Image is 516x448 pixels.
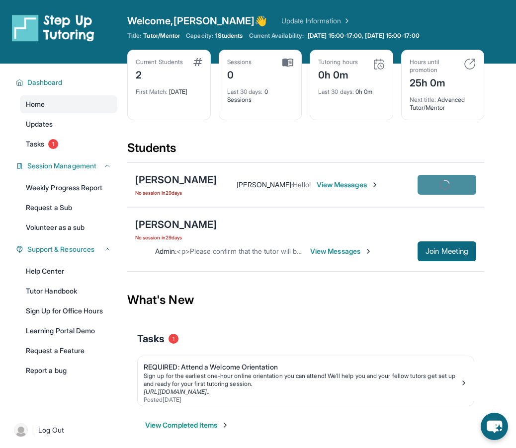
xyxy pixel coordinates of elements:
[364,247,372,255] img: Chevron-Right
[136,58,183,66] div: Current Students
[127,32,141,40] span: Title:
[410,96,436,103] span: Next title :
[410,74,458,90] div: 25h 0m
[20,282,117,300] a: Tutor Handbook
[27,77,63,87] span: Dashboard
[215,32,243,40] span: 1 Students
[317,180,379,190] span: View Messages
[155,247,176,255] span: Admin :
[23,161,111,171] button: Session Management
[464,58,476,70] img: card
[143,32,180,40] span: Tutor/Mentor
[410,90,476,112] div: Advanced Tutor/Mentor
[137,332,165,346] span: Tasks
[373,58,385,70] img: card
[20,199,117,217] a: Request a Sub
[186,32,213,40] span: Capacity:
[27,244,94,254] span: Support & Resources
[127,278,484,322] div: What's New
[318,66,358,82] div: 0h 0m
[308,32,420,40] span: [DATE] 15:00-17:00, [DATE] 15:00-17:00
[48,139,58,149] span: 1
[20,262,117,280] a: Help Center
[318,58,358,66] div: Tutoring hours
[193,58,202,66] img: card
[20,342,117,360] a: Request a Feature
[144,388,210,395] a: [URL][DOMAIN_NAME]..
[32,424,34,436] span: |
[227,58,252,66] div: Sessions
[135,189,217,197] span: No session in 29 days
[23,77,111,87] button: Dashboard
[318,88,354,95] span: Last 30 days :
[418,241,476,261] button: Join Meeting
[341,16,351,26] img: Chevron Right
[169,334,178,344] span: 1
[20,135,117,153] a: Tasks1
[12,14,94,42] img: logo
[20,179,117,197] a: Weekly Progress Report
[426,248,468,254] span: Join Meeting
[20,115,117,133] a: Updates
[144,362,460,372] div: REQUIRED: Attend a Welcome Orientation
[281,16,351,26] a: Update Information
[136,82,202,96] div: [DATE]
[20,95,117,113] a: Home
[138,356,474,406] a: REQUIRED: Attend a Welcome OrientationSign up for the earliest one-hour online orientation you ca...
[20,322,117,340] a: Learning Portal Demo
[26,119,53,129] span: Updates
[127,14,267,28] span: Welcome, [PERSON_NAME] 👋
[136,66,183,82] div: 2
[10,419,117,441] a: |Log Out
[227,82,294,104] div: 0 Sessions
[20,302,117,320] a: Sign Up for Office Hours
[20,219,117,236] a: Volunteer as a sub
[136,88,168,95] span: First Match :
[20,362,117,379] a: Report a bug
[144,372,460,388] div: Sign up for the earliest one-hour online orientation you can attend! We’ll help you and your fell...
[306,32,422,40] a: [DATE] 15:00-17:00, [DATE] 15:00-17:00
[135,233,217,241] span: No session in 29 days
[135,218,217,231] div: [PERSON_NAME]
[318,82,385,96] div: 0h 0m
[293,180,310,189] span: Hello!
[127,140,484,162] div: Students
[14,423,28,437] img: user-img
[249,32,304,40] span: Current Availability:
[145,420,229,430] button: View Completed Items
[27,161,96,171] span: Session Management
[144,396,460,404] div: Posted [DATE]
[227,66,252,82] div: 0
[26,139,44,149] span: Tasks
[227,88,263,95] span: Last 30 days :
[481,413,508,440] button: chat-button
[237,180,293,189] span: [PERSON_NAME] :
[23,244,111,254] button: Support & Resources
[282,58,293,67] img: card
[38,425,64,435] span: Log Out
[26,99,45,109] span: Home
[410,58,458,74] div: Hours until promotion
[135,173,217,187] div: [PERSON_NAME]
[310,246,372,256] span: View Messages
[371,181,379,189] img: Chevron-Right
